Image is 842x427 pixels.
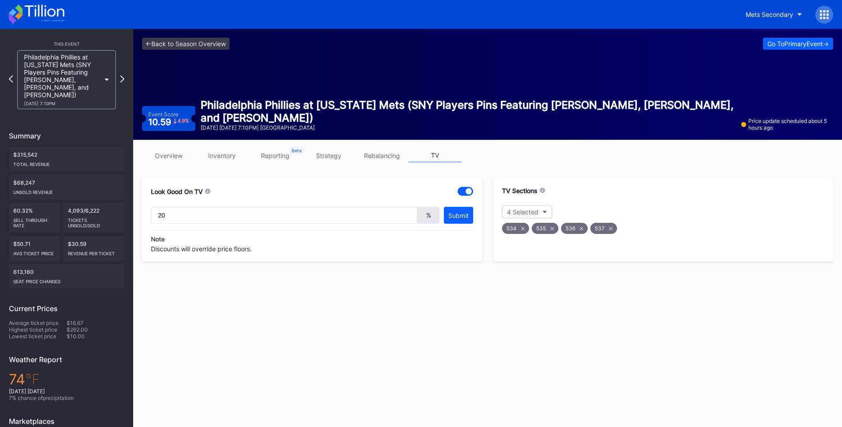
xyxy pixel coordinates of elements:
div: Mets Secondary [746,11,793,18]
a: reporting [249,149,302,162]
div: 74 [9,371,124,388]
div: Go To Primary Event -> [767,40,829,47]
div: Submit [448,212,469,219]
a: rebalancing [355,149,408,162]
div: Current Prices [9,304,124,313]
div: Price update scheduled about 5 hours ago [741,118,833,131]
button: Mets Secondary [739,6,809,23]
div: 4 Selected [507,208,538,216]
div: Tickets Unsold/Sold [68,214,120,228]
span: ℉ [25,371,40,388]
div: [DATE] [DATE] [9,388,124,395]
div: 4.9 % [178,119,189,123]
a: overview [142,149,195,162]
input: Set discount [151,207,417,224]
div: This Event [9,41,124,47]
div: [DATE] 7:10PM [24,101,100,106]
div: 537 [590,223,617,234]
div: Event Score [148,111,178,118]
button: 4 Selected [502,206,552,218]
a: strategy [302,149,355,162]
button: Go ToPrimaryEvent-> [763,38,833,50]
div: 4,093/6,222 [63,203,125,233]
div: $315,542 [9,147,124,171]
div: $16.67 [67,320,124,326]
div: Avg ticket price [13,247,55,256]
div: Revenue per ticket [68,247,120,256]
div: Marketplaces [9,417,124,426]
div: Lowest ticket price [9,333,67,340]
div: 10.59 [148,118,189,127]
div: 7 % chance of precipitation [9,395,124,401]
div: seat price changes [13,275,120,284]
div: $10.00 [67,333,124,340]
div: Philadelphia Phillies at [US_STATE] Mets (SNY Players Pins Featuring [PERSON_NAME], [PERSON_NAME]... [24,53,100,106]
div: Average ticket price [9,320,67,326]
a: <-Back to Season Overview [142,38,229,50]
div: Highest ticket price [9,326,67,333]
div: $50.71 [9,236,60,261]
div: Note [151,235,473,243]
div: 534 [502,223,529,234]
a: inventory [195,149,249,162]
div: Discounts will override price floors. [151,230,473,253]
div: TV Sections [502,187,538,194]
div: 536 [561,223,588,234]
div: 613,160 [9,264,124,289]
div: $68,247 [9,175,124,199]
div: $30.59 [63,236,125,261]
div: Weather Report [9,355,124,364]
a: TV [408,149,462,162]
div: 535 [532,223,558,234]
div: Sell Through Rate [13,214,55,228]
div: % [417,207,439,224]
div: 60.32% [9,203,60,233]
div: Total Revenue [13,158,120,167]
div: Summary [9,131,124,140]
button: Submit [444,207,473,224]
div: $262.00 [67,326,124,333]
div: [DATE] [DATE] 7:10PM | [GEOGRAPHIC_DATA] [201,124,736,131]
div: Unsold Revenue [13,186,120,195]
div: Philadelphia Phillies at [US_STATE] Mets (SNY Players Pins Featuring [PERSON_NAME], [PERSON_NAME]... [201,99,736,124]
div: Look Good On TV [151,188,203,195]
